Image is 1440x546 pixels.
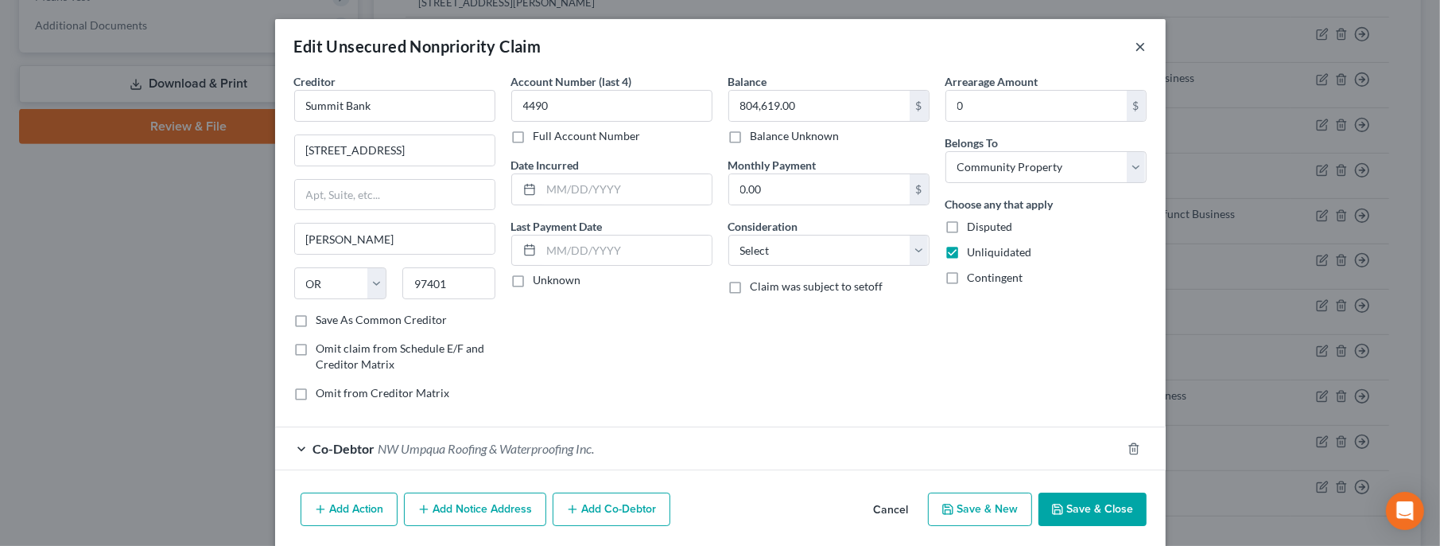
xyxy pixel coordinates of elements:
label: Account Number (last 4) [511,73,632,90]
label: Date Incurred [511,157,580,174]
input: Search creditor by name... [294,90,495,122]
input: XXXX [511,90,712,122]
span: Unliquidated [968,245,1032,259]
button: Save & Close [1038,493,1147,526]
input: 0.00 [946,91,1127,121]
label: Consideration [728,218,798,235]
div: Edit Unsecured Nonpriority Claim [294,35,541,57]
label: Last Payment Date [511,218,603,235]
input: Enter address... [295,135,495,166]
span: Claim was subject to setoff [751,279,883,293]
span: Disputed [968,220,1013,233]
input: Enter city... [295,224,495,254]
input: MM/DD/YYYY [541,236,712,266]
span: Co-Debtor [313,441,375,456]
button: × [1135,37,1147,56]
div: $ [910,91,929,121]
input: 0.00 [729,174,910,205]
span: Omit claim from Schedule E/F and Creditor Matrix [316,341,485,371]
span: Belongs To [945,136,999,150]
label: Balance Unknown [751,128,840,144]
label: Monthly Payment [728,157,817,174]
span: Omit from Creditor Matrix [316,386,450,400]
input: Enter zip... [402,267,495,299]
label: Save As Common Creditor [316,312,448,328]
span: Creditor [294,75,336,88]
label: Balance [728,73,767,90]
div: $ [910,174,929,205]
div: $ [1127,91,1146,121]
label: Choose any that apply [945,196,1054,213]
span: Contingent [968,271,1023,284]
button: Add Action [301,493,398,526]
label: Arrearage Amount [945,73,1038,90]
button: Cancel [861,494,922,526]
label: Full Account Number [534,128,641,144]
button: Add Notice Address [404,493,546,526]
button: Save & New [928,493,1032,526]
input: 0.00 [729,91,910,121]
input: Apt, Suite, etc... [295,180,495,210]
button: Add Co-Debtor [553,493,670,526]
input: MM/DD/YYYY [541,174,712,205]
label: Unknown [534,272,581,288]
span: NW Umpqua Roofing & Waterproofing Inc. [378,441,595,456]
div: Open Intercom Messenger [1386,492,1424,530]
